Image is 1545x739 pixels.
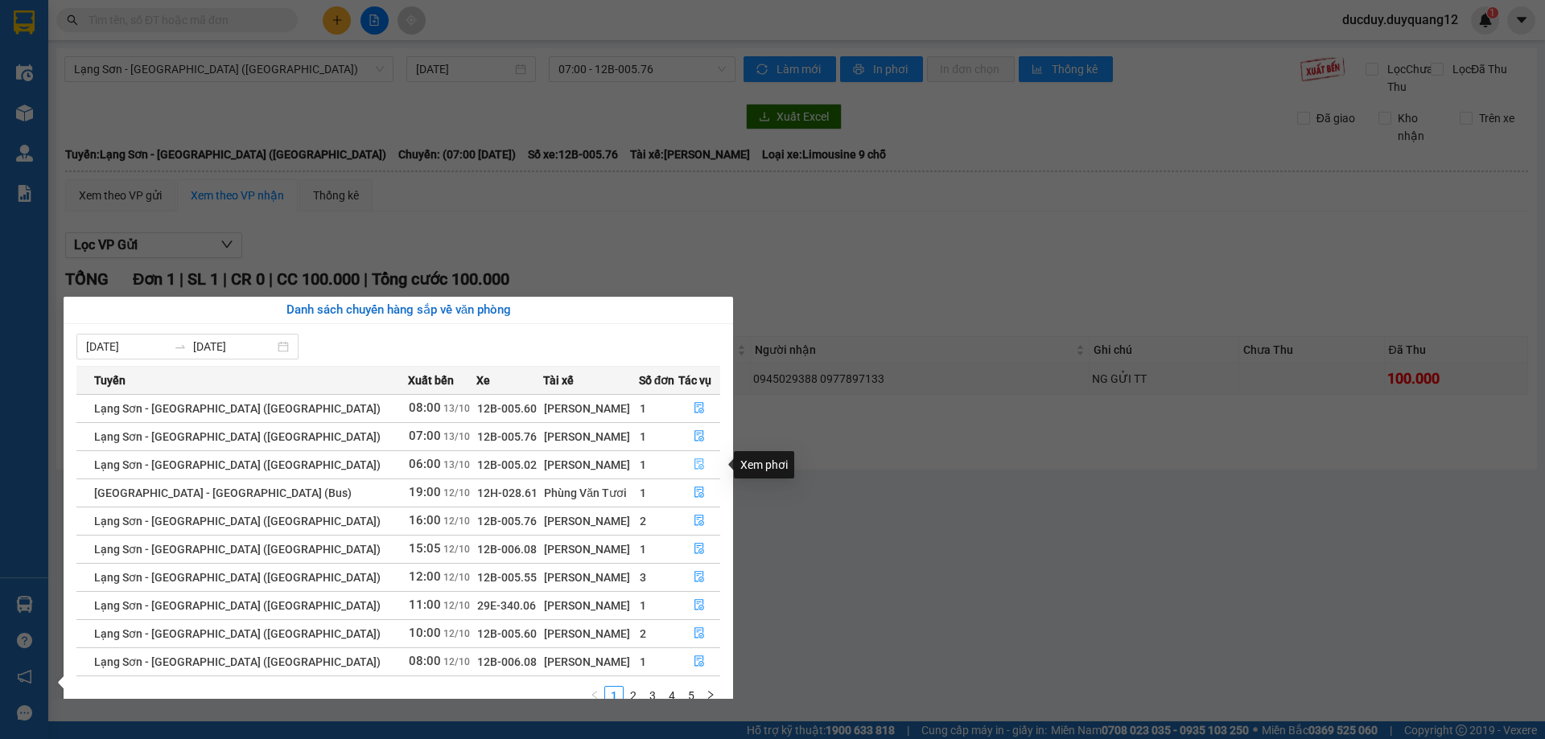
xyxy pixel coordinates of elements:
input: Từ ngày [86,338,167,355]
button: file-done [679,508,719,534]
span: 12/10 [443,487,470,499]
li: 5 [682,686,701,705]
span: 16:00 [409,513,441,528]
button: file-done [679,649,719,675]
button: file-done [679,480,719,506]
li: 1 [604,686,624,705]
span: 12B-006.08 [477,543,537,556]
span: 13/10 [443,403,470,414]
span: 1 [640,599,646,612]
span: 06:00 [409,457,441,471]
span: 12B-006.08 [477,655,537,668]
div: Xem phơi [734,451,794,478]
span: file-done [694,627,705,640]
div: [PERSON_NAME] [544,428,637,445]
span: Tài xế [543,372,574,389]
button: left [585,686,604,705]
span: 1 [640,655,646,668]
span: [GEOGRAPHIC_DATA] - [GEOGRAPHIC_DATA] (Bus) [94,487,352,499]
span: 12/10 [443,656,470,667]
span: Tác vụ [678,372,711,389]
span: 2 [640,627,646,640]
span: file-done [694,543,705,556]
span: Lạng Sơn - [GEOGRAPHIC_DATA] ([GEOGRAPHIC_DATA]) [94,430,381,443]
button: file-done [679,396,719,421]
span: 12B-005.76 [477,430,537,443]
span: Lạng Sơn - [GEOGRAPHIC_DATA] ([GEOGRAPHIC_DATA]) [94,571,381,584]
span: 08:00 [409,400,441,415]
span: file-done [694,655,705,668]
span: Lạng Sơn - [GEOGRAPHIC_DATA] ([GEOGRAPHIC_DATA]) [94,655,381,668]
span: 12/10 [443,572,470,583]
span: 1 [640,487,646,499]
span: 12:00 [409,569,441,584]
span: 12B-005.55 [477,571,537,584]
span: 12/10 [443,515,470,527]
span: file-done [694,487,705,499]
span: 07:00 [409,429,441,443]
span: to [174,340,187,353]
span: 08:00 [409,654,441,668]
li: 3 [643,686,662,705]
button: right [701,686,720,705]
span: 29E-340.06 [477,599,536,612]
span: Lạng Sơn - [GEOGRAPHIC_DATA] ([GEOGRAPHIC_DATA]) [94,599,381,612]
span: file-done [694,430,705,443]
span: 2 [640,515,646,528]
span: 12H-028.61 [477,487,538,499]
div: [PERSON_NAME] [544,456,637,474]
span: 12/10 [443,628,470,639]
div: [PERSON_NAME] [544,569,637,586]
button: file-done [679,424,719,450]
span: Xuất bến [408,372,454,389]
li: 2 [624,686,643,705]
span: Tuyến [94,372,126,389]
div: [PERSON_NAME] [544,400,637,417]
div: [PERSON_NAME] [544,597,637,614]
button: file-done [679,621,719,647]
span: 12B-005.02 [477,458,537,471]
span: file-done [694,515,705,528]
div: [PERSON_NAME] [544,625,637,643]
span: Lạng Sơn - [GEOGRAPHIC_DATA] ([GEOGRAPHIC_DATA]) [94,627,381,640]
a: 2 [624,687,642,704]
span: 12B-005.76 [477,515,537,528]
span: 19:00 [409,485,441,499]
span: 12/10 [443,600,470,611]
span: Lạng Sơn - [GEOGRAPHIC_DATA] ([GEOGRAPHIC_DATA]) [94,402,381,415]
input: Đến ngày [193,338,274,355]
div: [PERSON_NAME] [544,512,637,530]
span: 13/10 [443,431,470,442]
button: file-done [679,536,719,562]
div: Phùng Văn Tươi [544,484,637,502]
span: Xe [476,372,490,389]
span: file-done [694,458,705,471]
a: 1 [605,687,623,704]
li: Previous Page [585,686,604,705]
span: left [590,690,599,700]
span: file-done [694,599,705,612]
span: swap-right [174,340,187,353]
button: file-done [679,452,719,478]
span: 13/10 [443,459,470,470]
span: 1 [640,543,646,556]
div: [PERSON_NAME] [544,653,637,671]
span: 12/10 [443,544,470,555]
span: 15:05 [409,541,441,556]
span: Lạng Sơn - [GEOGRAPHIC_DATA] ([GEOGRAPHIC_DATA]) [94,515,381,528]
button: file-done [679,593,719,618]
span: 1 [640,402,646,415]
li: Next Page [701,686,720,705]
div: [PERSON_NAME] [544,540,637,558]
span: 1 [640,430,646,443]
span: right [706,690,715,700]
button: file-done [679,565,719,590]
li: 4 [662,686,682,705]
a: 4 [663,687,681,704]
span: 12B-005.60 [477,627,537,640]
span: 10:00 [409,626,441,640]
span: 1 [640,458,646,471]
a: 5 [682,687,700,704]
span: file-done [694,402,705,415]
span: Lạng Sơn - [GEOGRAPHIC_DATA] ([GEOGRAPHIC_DATA]) [94,543,381,556]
